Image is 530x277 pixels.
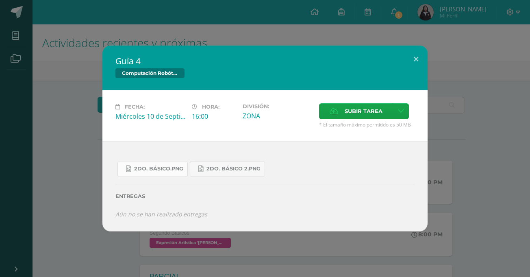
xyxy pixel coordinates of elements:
[206,166,261,172] span: 2do. Básico 2.png
[404,46,428,73] button: Close (Esc)
[115,55,415,67] h2: Guía 4
[243,103,313,109] label: División:
[125,104,145,110] span: Fecha:
[243,111,313,120] div: ZONA
[115,193,415,199] label: Entregas
[115,112,185,121] div: Miércoles 10 de Septiembre
[345,104,382,119] span: Subir tarea
[190,161,265,177] a: 2do. Básico 2.png
[115,68,185,78] span: Computación Robótica
[192,112,236,121] div: 16:00
[319,121,415,128] span: * El tamaño máximo permitido es 50 MB
[117,161,188,177] a: 2do. Básico.png
[134,166,183,172] span: 2do. Básico.png
[115,210,207,218] i: Aún no se han realizado entregas
[202,104,219,110] span: Hora:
